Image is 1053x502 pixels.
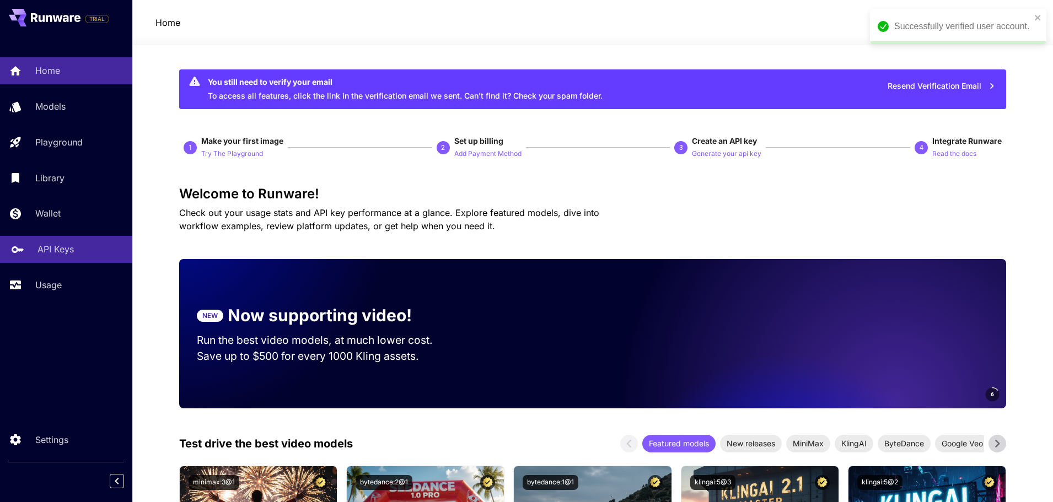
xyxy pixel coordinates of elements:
[202,311,218,321] p: NEW
[835,435,873,452] div: KlingAI
[480,475,495,490] button: Certified Model – Vetted for best performance and includes a commercial license.
[932,147,976,160] button: Read the docs
[155,16,180,29] nav: breadcrumb
[179,435,353,452] p: Test drive the best video models
[878,438,931,449] span: ByteDance
[920,143,923,153] p: 4
[882,75,1002,98] button: Resend Verification Email
[642,438,716,449] span: Featured models
[35,100,66,113] p: Models
[679,143,683,153] p: 3
[37,242,74,256] p: API Keys
[815,475,830,490] button: Certified Model – Vetted for best performance and includes a commercial license.
[35,207,61,220] p: Wallet
[786,435,830,452] div: MiniMax
[935,435,990,452] div: Google Veo
[720,438,782,449] span: New releases
[454,136,503,145] span: Set up billing
[189,475,239,490] button: minimax:3@1
[648,475,663,490] button: Certified Model – Vetted for best performance and includes a commercial license.
[201,136,283,145] span: Make your first image
[935,438,990,449] span: Google Veo
[35,136,83,149] p: Playground
[878,435,931,452] div: ByteDance
[441,143,445,153] p: 2
[692,149,761,159] p: Generate your api key
[208,76,603,88] div: You still need to verify your email
[932,149,976,159] p: Read the docs
[720,435,782,452] div: New releases
[85,15,109,23] span: TRIAL
[356,475,412,490] button: bytedance:2@1
[932,136,1002,145] span: Integrate Runware
[197,332,454,348] p: Run the best video models, at much lower cost.
[35,64,60,77] p: Home
[835,438,873,449] span: KlingAI
[179,207,599,231] span: Check out your usage stats and API key performance at a glance. Explore featured models, dive int...
[35,171,65,185] p: Library
[201,147,263,160] button: Try The Playground
[692,136,757,145] span: Create an API key
[85,12,109,25] span: Add your payment card to enable full platform functionality.
[991,390,994,398] span: 6
[894,20,1031,33] div: Successfully verified user account.
[208,73,603,106] div: To access all features, click the link in the verification email we sent. Can’t find it? Check yo...
[454,147,522,160] button: Add Payment Method
[197,348,454,364] p: Save up to $500 for every 1000 Kling assets.
[523,475,578,490] button: bytedance:1@1
[692,147,761,160] button: Generate your api key
[118,471,132,491] div: Collapse sidebar
[228,303,412,328] p: Now supporting video!
[179,186,1006,202] h3: Welcome to Runware!
[690,475,735,490] button: klingai:5@3
[189,143,192,153] p: 1
[313,475,328,490] button: Certified Model – Vetted for best performance and includes a commercial license.
[35,433,68,446] p: Settings
[155,16,180,29] a: Home
[982,475,997,490] button: Certified Model – Vetted for best performance and includes a commercial license.
[642,435,716,452] div: Featured models
[786,438,830,449] span: MiniMax
[454,149,522,159] p: Add Payment Method
[1034,13,1042,22] button: close
[201,149,263,159] p: Try The Playground
[110,474,124,488] button: Collapse sidebar
[857,475,902,490] button: klingai:5@2
[35,278,62,292] p: Usage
